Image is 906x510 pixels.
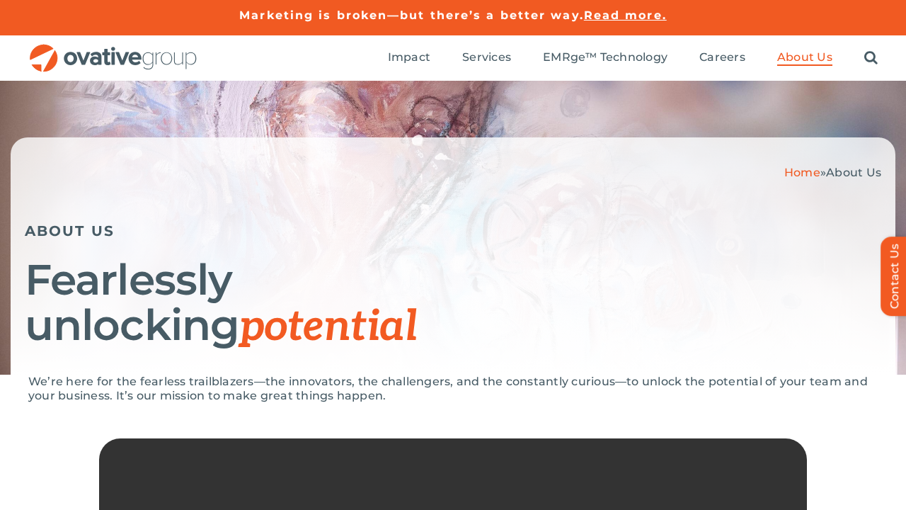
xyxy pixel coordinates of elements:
[777,50,832,64] span: About Us
[864,50,878,66] a: Search
[699,50,745,64] span: Careers
[784,166,881,179] span: »
[777,50,832,66] a: About Us
[543,50,667,64] span: EMRge™ Technology
[584,8,667,22] a: Read more.
[28,42,198,56] a: OG_Full_horizontal_RGB
[28,375,878,403] p: We’re here for the fearless trailblazers—the innovators, the challengers, and the constantly curi...
[239,8,584,22] a: Marketing is broken—but there’s a better way.
[784,166,820,179] a: Home
[25,257,881,350] h1: Fearlessly unlocking
[462,50,511,66] a: Services
[826,166,881,179] span: About Us
[239,302,417,353] span: potential
[388,50,430,64] span: Impact
[462,50,511,64] span: Services
[388,35,878,81] nav: Menu
[543,50,667,66] a: EMRge™ Technology
[388,50,430,66] a: Impact
[25,222,881,239] h5: ABOUT US
[699,50,745,66] a: Careers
